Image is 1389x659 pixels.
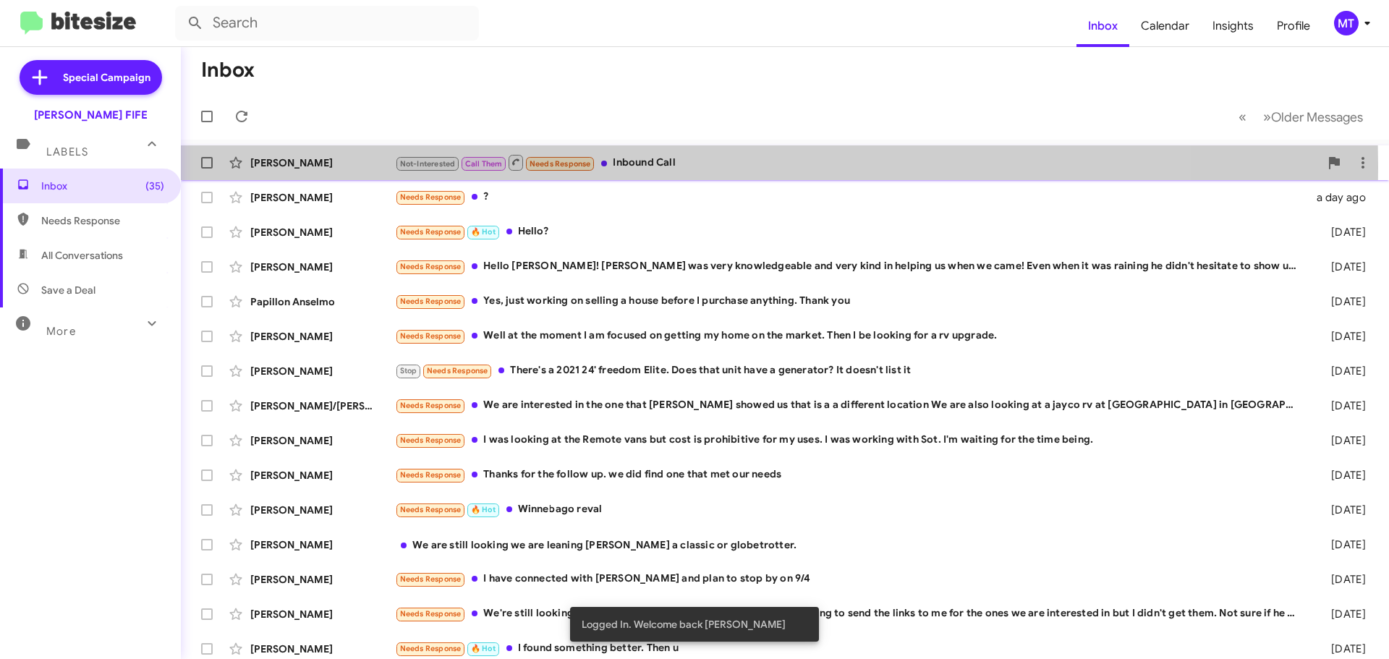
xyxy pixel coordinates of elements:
div: Winnebago reval [395,501,1308,518]
span: 🔥 Hot [471,505,496,514]
span: « [1239,108,1246,126]
span: » [1263,108,1271,126]
span: Needs Response [400,505,462,514]
span: Needs Response [400,227,462,237]
a: Special Campaign [20,60,162,95]
span: 🔥 Hot [471,644,496,653]
div: [DATE] [1308,537,1377,552]
div: [DATE] [1308,364,1377,378]
div: Hello? [395,224,1308,240]
div: [PERSON_NAME]/[PERSON_NAME] [250,399,395,413]
span: Older Messages [1271,109,1363,125]
div: [DATE] [1308,225,1377,239]
div: [DATE] [1308,294,1377,309]
a: Profile [1265,5,1322,47]
div: We are still looking we are leaning [PERSON_NAME] a classic or globetrotter. [395,537,1308,552]
span: Needs Response [400,192,462,202]
a: Calendar [1129,5,1201,47]
span: Logged In. Welcome back [PERSON_NAME] [582,617,786,632]
div: [PERSON_NAME] [250,260,395,274]
div: [PERSON_NAME] [250,225,395,239]
div: We're still looking and are still interested. [PERSON_NAME] was going to send the links to me for... [395,605,1308,622]
div: [DATE] [1308,468,1377,482]
span: Needs Response [400,609,462,618]
div: [DATE] [1308,433,1377,448]
div: [PERSON_NAME] [250,468,395,482]
input: Search [175,6,479,41]
span: Labels [46,145,88,158]
span: Special Campaign [63,70,150,85]
div: [PERSON_NAME] [250,572,395,587]
span: Inbox [41,179,164,193]
div: MT [1334,11,1359,35]
span: 🔥 Hot [471,227,496,237]
div: We are interested in the one that [PERSON_NAME] showed us that is a a different location We are a... [395,397,1308,414]
div: [PERSON_NAME] [250,642,395,656]
div: [DATE] [1308,329,1377,344]
span: Needs Response [400,262,462,271]
div: I was looking at the Remote vans but cost is prohibitive for my uses. I was working with Sot. I'm... [395,432,1308,448]
button: MT [1322,11,1373,35]
div: [DATE] [1308,572,1377,587]
span: Stop [400,366,417,375]
span: Call Them [465,159,503,169]
div: I found something better. Then u [395,640,1308,657]
span: More [46,325,76,338]
div: ? [395,189,1308,205]
span: Needs Response [400,644,462,653]
div: [PERSON_NAME] [250,503,395,517]
div: [PERSON_NAME] [250,329,395,344]
div: a day ago [1308,190,1377,205]
div: [PERSON_NAME] [250,433,395,448]
div: Thanks for the follow up. we did find one that met our needs [395,467,1308,483]
div: [PERSON_NAME] [250,537,395,552]
span: Needs Response [400,297,462,306]
div: [DATE] [1308,642,1377,656]
div: [PERSON_NAME] [250,156,395,170]
div: [PERSON_NAME] [250,364,395,378]
span: Needs Response [41,213,164,228]
h1: Inbox [201,59,255,82]
div: Inbound Call [395,153,1320,171]
span: Needs Response [400,470,462,480]
span: Not-Interested [400,159,456,169]
span: Needs Response [400,331,462,341]
span: (35) [145,179,164,193]
span: Save a Deal [41,283,95,297]
span: Needs Response [400,401,462,410]
div: There's a 2021 24' freedom Elite. Does that unit have a generator? It doesn't list it [395,362,1308,379]
span: Needs Response [400,574,462,584]
span: Needs Response [530,159,591,169]
div: Papillon Anselmo [250,294,395,309]
button: Next [1254,102,1372,132]
div: [DATE] [1308,503,1377,517]
div: [DATE] [1308,607,1377,621]
div: I have connected with [PERSON_NAME] and plan to stop by on 9/4 [395,571,1308,587]
div: [PERSON_NAME] FIFE [34,108,148,122]
span: All Conversations [41,248,123,263]
span: Needs Response [427,366,488,375]
div: Hello [PERSON_NAME]! [PERSON_NAME] was very knowledgeable and very kind in helping us when we cam... [395,258,1308,275]
div: [DATE] [1308,399,1377,413]
div: [DATE] [1308,260,1377,274]
button: Previous [1230,102,1255,132]
div: [PERSON_NAME] [250,607,395,621]
div: [PERSON_NAME] [250,190,395,205]
a: Inbox [1076,5,1129,47]
a: Insights [1201,5,1265,47]
div: Yes, just working on selling a house before I purchase anything. Thank you [395,293,1308,310]
div: Well at the moment I am focused on getting my home on the market. Then I be looking for a rv upgr... [395,328,1308,344]
span: Needs Response [400,435,462,445]
nav: Page navigation example [1231,102,1372,132]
